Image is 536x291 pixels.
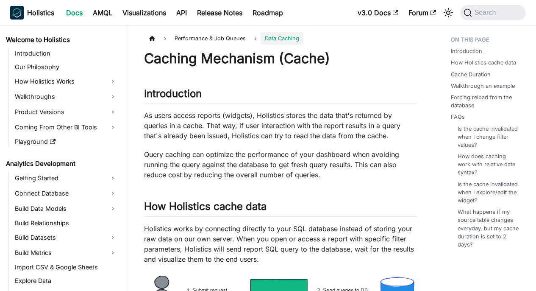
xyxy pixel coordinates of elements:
p: Query caching can optimize the performance of your dashboard when avoiding running the query agai... [144,149,417,180]
a: Build Relationships [12,217,119,229]
a: Cache Duration [451,70,491,78]
span: Search [472,9,501,17]
a: API [171,6,192,20]
a: Build Data Models [12,202,119,215]
button: Search (Command+K) [460,5,526,20]
a: Home page [144,32,160,45]
a: Visualizations [117,6,171,20]
a: Walkthrough an example [451,82,515,90]
span: Performance & Job Queues [170,32,250,45]
a: Welcome to Holistics [3,34,119,46]
a: Is the cache invalidated when I explore/edit the widget? [458,180,519,205]
a: Walkthroughs [12,90,119,104]
a: Getting Started [12,171,119,185]
h2: Introduction [144,87,417,104]
a: Explore Data [12,275,119,287]
a: Our Philosophy [12,61,119,73]
p: Holistics works by connecting directly to your SQL database instead of storing your raw data on o... [144,224,417,264]
img: Holistics [10,6,24,20]
a: Introduction [451,47,482,55]
a: Docs [61,6,88,20]
h1: Caching Mechanism (Cache) [144,50,417,67]
button: Switch between dark and light mode (currently system mode) [442,6,455,20]
a: Connect Database [12,187,119,200]
a: Analytics Development [3,158,119,170]
a: How Holistics cache data [451,59,516,67]
p: As users access reports (widgets), Holistics stores the data that's returned by queries in a cach... [144,110,417,141]
a: Forcing reload from the database [451,93,522,109]
a: Import CSV & Google Sheets [12,261,119,273]
a: How Holistics Works [12,75,119,88]
a: Playground [12,136,119,148]
a: v3.0 Docs [353,6,403,20]
span: Data Caching [261,32,303,45]
b: Holistics [27,8,54,18]
a: FAQs [451,113,465,121]
a: Build Metrics [12,246,119,260]
a: Build Datasets [12,231,119,244]
a: Coming From Other BI Tools [12,120,119,134]
a: Roadmap [247,6,288,20]
a: What happens if my source table changes everyday, but my cache duration is set to 2 days? [458,208,519,249]
a: How does caching work with relative date syntax? [458,152,519,177]
nav: Breadcrumbs [144,32,417,45]
h2: How Holistics cache data [144,200,417,216]
a: HolisticsHolisticsHolistics [10,6,54,20]
a: Introduction [12,48,119,59]
a: Forum [403,6,441,20]
a: Product Versions [12,105,119,119]
a: AMQL [88,6,117,20]
a: Release Notes [192,6,247,20]
a: Is the cache invalidated when I change filter values? [458,125,519,149]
